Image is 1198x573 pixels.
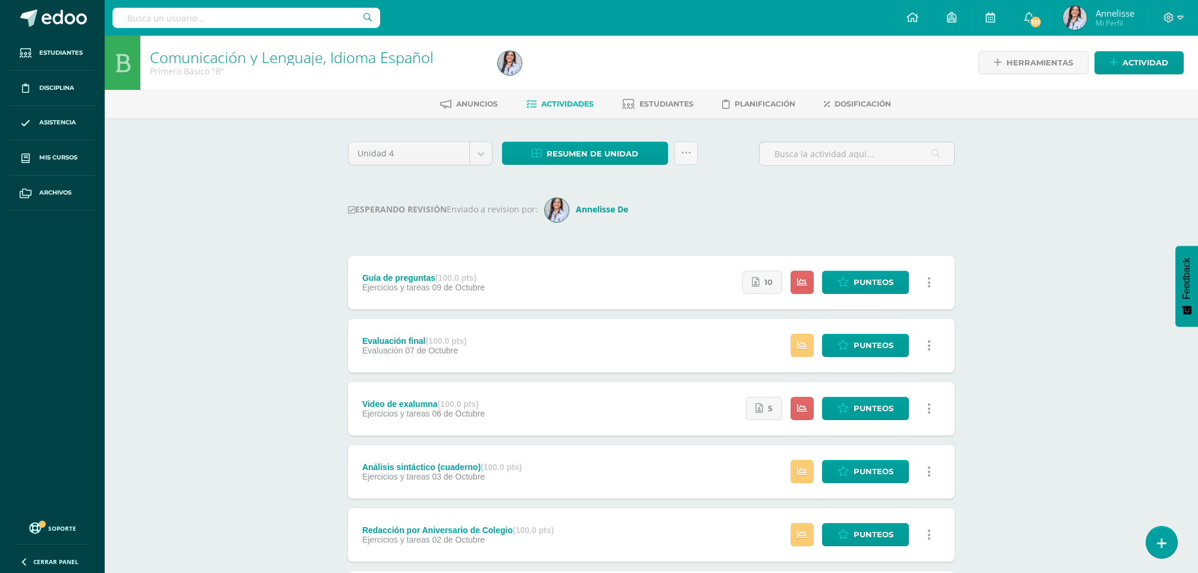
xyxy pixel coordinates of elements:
[502,142,668,165] a: Resumen de unidad
[824,95,891,114] a: Dosificación
[362,399,485,409] div: Video de exalumna
[357,142,460,165] span: Unidad 4
[622,95,694,114] a: Estudiantes
[362,409,430,418] span: Ejercicios y tareas
[854,461,893,483] span: Punteos
[854,271,893,293] span: Punteos
[854,524,893,546] span: Punteos
[746,397,782,420] a: 5
[547,143,638,165] span: Resumen de unidad
[513,525,554,535] strong: (100.0 pts)
[1122,52,1168,74] span: Actividad
[405,346,458,355] span: 07 de Octubre
[39,48,83,58] span: Estudiantes
[39,118,76,127] span: Asistencia
[437,399,478,409] strong: (100.0 pts)
[10,176,95,211] a: Archivos
[14,519,90,536] a: Soporte
[362,283,430,292] span: Ejercicios y tareas
[498,51,522,75] img: ce85313aab1a127fef2f1313fe16fa65.png
[362,346,403,355] span: Evaluación
[764,271,773,293] span: 10
[432,409,485,418] span: 06 de Octubre
[541,99,594,108] span: Actividades
[349,142,492,165] a: Unidad 4
[362,462,522,472] div: Análisis sintáctico (cuaderno)
[348,203,447,215] strong: ESPERANDO REVISIÓN
[39,153,77,162] span: Mis cursos
[576,203,628,215] strong: Annelisse De
[735,99,795,108] span: Planificación
[10,36,95,71] a: Estudiantes
[440,95,498,114] a: Anuncios
[742,271,782,294] a: 10
[822,397,909,420] a: Punteos
[432,535,485,544] span: 02 de Octubre
[1063,6,1087,30] img: ce85313aab1a127fef2f1313fe16fa65.png
[150,65,484,77] div: Primero Básico 'B'
[447,203,538,215] span: Enviado a revision por:
[10,71,95,106] a: Disciplina
[639,99,694,108] span: Estudiantes
[854,397,893,419] span: Punteos
[432,472,485,481] span: 03 de Octubre
[432,283,485,292] span: 09 de Octubre
[768,397,773,419] span: 5
[456,99,498,108] span: Anuncios
[425,336,466,346] strong: (100.0 pts)
[1094,51,1184,74] a: Actividad
[760,142,954,165] input: Busca la actividad aquí...
[362,336,467,346] div: Evaluación final
[1096,7,1134,19] span: Annelisse
[150,47,434,67] a: Comunicación y Lenguaje, Idioma Español
[822,460,909,483] a: Punteos
[545,203,633,215] a: Annelisse De
[362,535,430,544] span: Ejercicios y tareas
[979,51,1089,74] a: Herramientas
[10,106,95,141] a: Asistencia
[1175,246,1198,327] button: Feedback - Mostrar encuesta
[526,95,594,114] a: Actividades
[722,95,795,114] a: Planificación
[822,334,909,357] a: Punteos
[112,8,380,28] input: Busca un usuario...
[39,188,71,198] span: Archivos
[822,271,909,294] a: Punteos
[33,558,79,566] span: Cerrar panel
[39,83,74,93] span: Disciplina
[481,462,522,472] strong: (100.0 pts)
[854,334,893,356] span: Punteos
[1006,52,1073,74] span: Herramientas
[1096,18,1134,28] span: Mi Perfil
[48,524,76,533] span: Soporte
[1181,258,1192,299] span: Feedback
[362,273,485,283] div: Guía de preguntas
[10,140,95,176] a: Mis cursos
[435,273,476,283] strong: (100.0 pts)
[835,99,891,108] span: Dosificación
[362,472,430,481] span: Ejercicios y tareas
[822,523,909,546] a: Punteos
[545,198,569,222] img: 0c69fd4d76facfecab8f8d0e181970ee.png
[150,49,484,65] h1: Comunicación y Lenguaje, Idioma Español
[1029,15,1042,29] span: 121
[362,525,554,535] div: Redacción por Aniversario de Colegio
